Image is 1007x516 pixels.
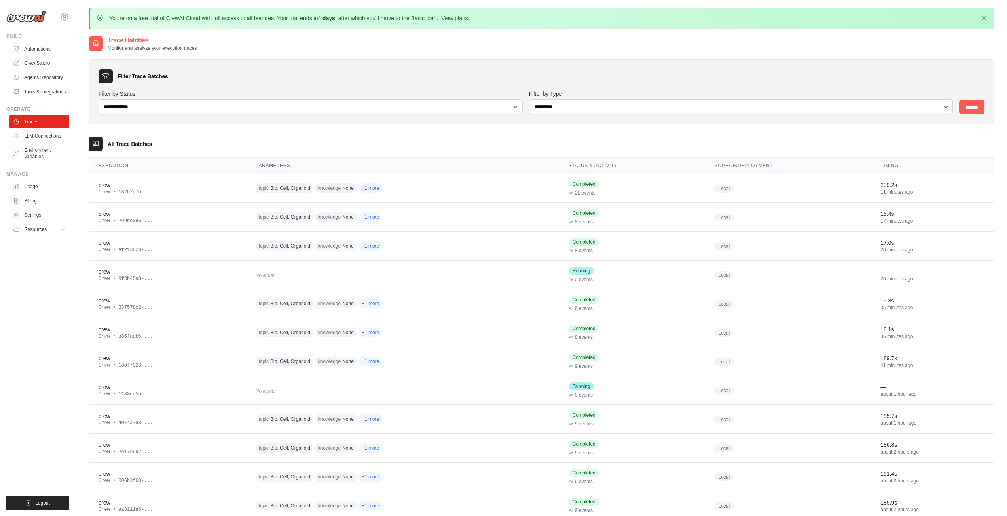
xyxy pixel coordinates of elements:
[714,300,734,308] span: Local
[99,181,237,189] div: crew
[318,474,341,480] span: knowledge
[259,358,269,365] span: topic
[270,329,310,336] span: Bio, Cell, Organoid
[880,333,984,340] div: 36 minutes ago
[880,362,984,369] div: 41 minutes ago
[358,241,382,251] span: +1 more
[99,247,237,253] div: Crew • ef213828-...
[342,185,354,191] span: None
[358,328,382,337] span: +1 more
[256,327,408,339] div: topic: Bio, Cell, Organoid, knowledge: None, original_text: # Single Lgr5 stem cells build crypt–...
[318,503,341,509] span: knowledge
[880,247,984,253] div: 20 minutes ago
[99,412,237,420] div: crew
[89,158,246,174] th: Execution
[270,301,310,307] span: Bio, Cell, Organoid
[259,329,269,336] span: topic
[569,382,594,390] span: Running
[270,445,310,451] span: Bio, Cell, Organoid
[575,421,593,427] span: 9 events
[89,347,994,376] tr: View details for crew execution
[9,85,69,98] a: Tools & Integrations
[358,501,382,510] span: +1 more
[99,449,237,455] div: Crew • 2e175592-...
[569,498,599,506] span: Completed
[714,242,734,250] span: Local
[714,358,734,366] span: Local
[342,301,354,307] span: None
[89,376,994,405] tr: View details for crew execution
[358,183,382,193] span: +1 more
[575,334,593,340] span: 8 events
[358,414,382,424] span: +1 more
[6,11,46,23] img: Logo
[318,214,341,220] span: knowledge
[99,189,237,195] div: Crew • 182b2c7b-...
[342,445,354,451] span: None
[99,383,237,391] div: crew
[880,441,984,449] div: 186.8s
[575,507,593,514] span: 9 events
[880,383,984,391] div: —
[342,243,354,249] span: None
[99,297,237,304] div: crew
[9,57,69,70] a: Crew Studio
[342,474,354,480] span: None
[259,503,269,509] span: topic
[714,444,734,452] span: Local
[24,226,47,232] span: Resources
[714,271,734,279] span: Local
[256,471,408,483] div: topic: Bio, Cell, Organoid, knowledge: None, original_text: # Single Lgr5 stem cells build crypt–...
[318,445,341,451] span: knowledge
[575,478,593,485] span: 9 events
[99,354,237,362] div: crew
[880,507,984,513] div: about 2 hours ago
[342,329,354,336] span: None
[99,218,237,224] div: Crew • 299bc096-...
[9,209,69,221] a: Settings
[714,473,734,481] span: Local
[99,210,237,218] div: crew
[318,185,341,191] span: knowledge
[6,33,69,40] div: Build
[256,182,408,195] div: topic: Bio, Cell, Organoid, knowledge: None, original_text: # Single Lgr5 stem cells build crypt–...
[880,412,984,420] div: 185.7s
[99,470,237,478] div: crew
[99,239,237,247] div: crew
[99,478,237,484] div: Crew • 006b3f68-...
[880,210,984,218] div: 15.4s
[871,158,994,174] th: Timing
[270,503,310,509] span: Bio, Cell, Organoid
[246,158,559,174] th: Parameters
[89,463,994,491] tr: View details for crew execution
[575,450,593,456] span: 9 events
[99,362,237,369] div: Crew • 180f7923-...
[89,405,994,434] tr: View details for crew execution
[714,416,734,423] span: Local
[318,416,341,422] span: knowledge
[270,358,310,365] span: Bio, Cell, Organoid
[880,276,984,282] div: 20 minutes ago
[99,391,237,397] div: Crew • 1188cc5b-...
[256,273,276,278] span: No inputs
[256,355,408,368] div: topic: Bio, Cell, Organoid, knowledge: None, original_text: # Single Lgr5 stem cells build crypt–...
[441,15,468,21] a: View plans
[342,416,354,422] span: None
[880,470,984,478] div: 191.4s
[880,181,984,189] div: 239.2s
[880,391,984,397] div: about 1 hour ago
[99,499,237,507] div: crew
[342,503,354,509] span: None
[559,158,705,174] th: Status & Activity
[108,45,197,51] p: Monitor and analyze your execution traces
[256,298,408,310] div: topic: Bio, Cell, Organoid, knowledge: None, original_text: # Single Lgr5 stem cells build crypt–...
[9,223,69,236] button: Resources
[9,43,69,55] a: Automations
[99,420,237,426] div: Crew • 4074a7d8-...
[714,502,734,510] span: Local
[259,243,269,249] span: topic
[569,209,599,217] span: Completed
[99,90,523,98] label: Filter by Status
[318,358,341,365] span: knowledge
[270,474,310,480] span: Bio, Cell, Organoid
